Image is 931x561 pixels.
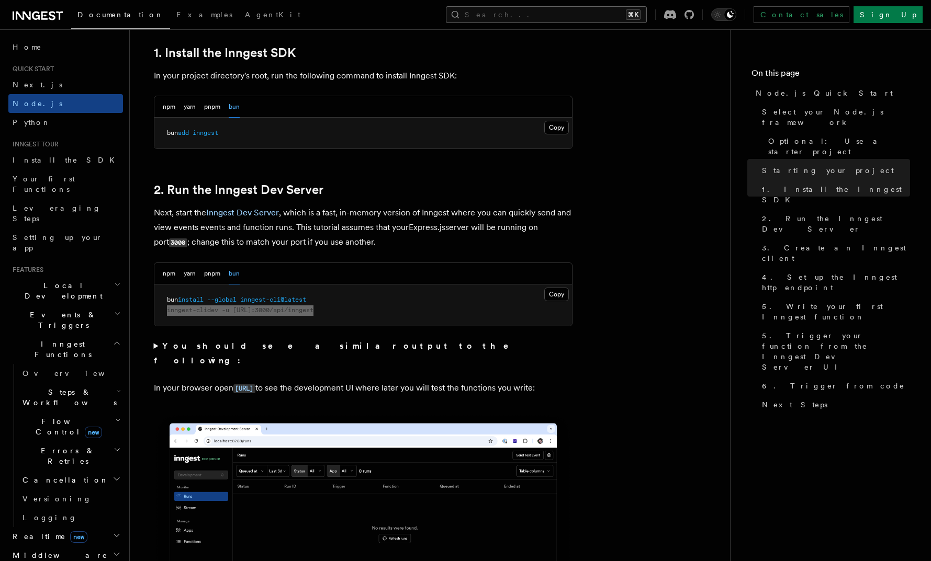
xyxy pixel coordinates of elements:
[854,6,923,23] a: Sign Up
[170,3,239,28] a: Examples
[8,169,123,199] a: Your first Functions
[8,305,123,335] button: Events & Triggers
[13,81,62,89] span: Next.js
[206,208,279,217] a: Inngest Dev Server
[8,94,123,113] a: Node.js
[762,213,910,234] span: 2. Run the Inngest Dev Server
[184,96,196,118] button: yarn
[764,132,910,161] a: Optional: Use a starter project
[754,6,849,23] a: Contact sales
[13,118,51,127] span: Python
[8,228,123,257] a: Setting up your app
[154,182,323,197] a: 2. Run the Inngest Dev Server
[8,531,87,542] span: Realtime
[544,121,569,134] button: Copy
[178,129,189,136] span: add
[8,266,43,274] span: Features
[18,383,123,412] button: Steps & Workflows
[204,96,220,118] button: pnpm
[18,475,109,485] span: Cancellation
[758,268,910,297] a: 4. Set up the Inngest http endpoint
[18,441,123,471] button: Errors & Retries
[154,205,573,250] p: Next, start the , which is a fast, in-memory version of Inngest where you can quickly send and vi...
[193,129,218,136] span: inngest
[154,339,573,368] summary: You should see a similar output to the following:
[711,8,736,21] button: Toggle dark mode
[13,99,62,108] span: Node.js
[13,42,42,52] span: Home
[23,369,130,377] span: Overview
[8,364,123,527] div: Inngest Functions
[207,296,237,303] span: --global
[762,165,894,176] span: Starting your project
[762,184,910,205] span: 1. Install the Inngest SDK
[13,156,121,164] span: Install the SDK
[758,376,910,395] a: 6. Trigger from code
[626,9,641,20] kbd: ⌘K
[163,263,175,284] button: npm
[8,113,123,132] a: Python
[233,384,255,393] code: [URL]
[207,306,218,314] span: dev
[154,341,524,365] strong: You should see a similar output to the following:
[768,136,910,157] span: Optional: Use a starter project
[762,381,905,391] span: 6. Trigger from code
[751,84,910,102] a: Node.js Quick Start
[8,140,59,148] span: Inngest tour
[85,427,102,438] span: new
[13,175,75,193] span: Your first Functions
[154,381,573,396] p: In your browser open to see the development UI where later you will test the functions you write:
[758,238,910,268] a: 3. Create an Inngest client
[18,416,115,437] span: Flow Control
[13,204,101,223] span: Leveraging Steps
[154,68,573,83] p: In your project directory's root, run the following command to install Inngest SDK:
[222,306,229,314] span: -u
[8,199,123,228] a: Leveraging Steps
[758,297,910,326] a: 5. Write your first Inngest function
[8,280,114,301] span: Local Development
[167,306,207,314] span: inngest-cli
[18,445,114,466] span: Errors & Retries
[758,180,910,209] a: 1. Install the Inngest SDK
[18,471,123,489] button: Cancellation
[204,263,220,284] button: pnpm
[255,306,270,314] span: 3000
[13,233,103,252] span: Setting up your app
[229,263,240,284] button: bun
[762,272,910,293] span: 4. Set up the Inngest http endpoint
[758,209,910,238] a: 2. Run the Inngest Dev Server
[762,301,910,322] span: 5. Write your first Inngest function
[544,288,569,301] button: Copy
[8,550,108,560] span: Middleware
[154,45,296,60] a: 1. Install the Inngest SDK
[23,495,92,503] span: Versioning
[8,335,123,364] button: Inngest Functions
[762,243,910,264] span: 3. Create an Inngest client
[758,395,910,414] a: Next Steps
[8,339,113,360] span: Inngest Functions
[239,3,307,28] a: AgentKit
[163,96,175,118] button: npm
[270,306,313,314] span: /api/inngest
[18,387,117,408] span: Steps & Workflows
[245,10,300,19] span: AgentKit
[751,67,910,84] h4: On this page
[23,513,77,522] span: Logging
[184,263,196,284] button: yarn
[756,88,893,98] span: Node.js Quick Start
[758,161,910,180] a: Starting your project
[233,306,255,314] span: [URL]:
[762,107,910,128] span: Select your Node.js framework
[762,330,910,372] span: 5. Trigger your function from the Inngest Dev Server UI
[8,65,54,73] span: Quick start
[758,102,910,132] a: Select your Node.js framework
[167,129,178,136] span: bun
[70,531,87,543] span: new
[18,508,123,527] a: Logging
[762,399,827,410] span: Next Steps
[18,489,123,508] a: Versioning
[169,238,187,247] code: 3000
[167,296,178,303] span: bun
[240,296,306,303] span: inngest-cli@latest
[8,276,123,305] button: Local Development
